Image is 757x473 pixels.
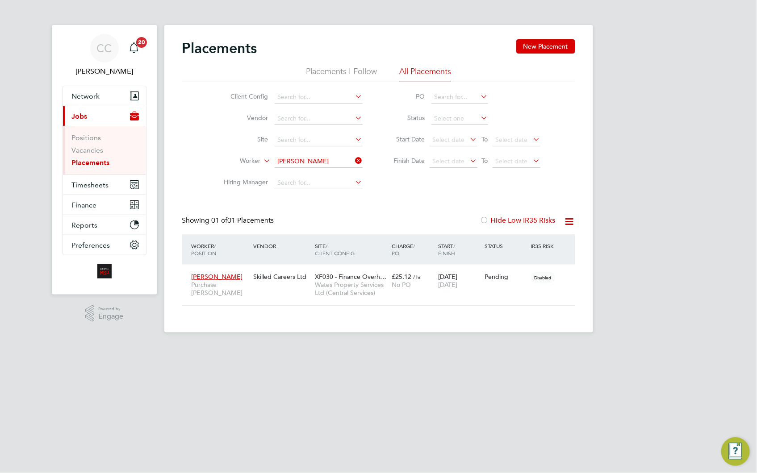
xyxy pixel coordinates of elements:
[431,112,488,125] input: Select one
[275,91,363,104] input: Search for...
[72,146,104,154] a: Vacancies
[52,25,157,295] nav: Main navigation
[433,136,465,144] span: Select date
[390,238,436,261] div: Charge
[217,135,268,143] label: Site
[516,39,575,54] button: New Placement
[192,273,243,281] span: [PERSON_NAME]
[385,114,425,122] label: Status
[212,216,228,225] span: 01 of
[85,305,123,322] a: Powered byEngage
[275,155,363,168] input: Search for...
[529,238,560,254] div: IR35 Risk
[72,241,110,249] span: Preferences
[315,273,386,281] span: XF030 - Finance Overh…
[63,175,146,195] button: Timesheets
[98,313,123,320] span: Engage
[72,221,98,229] span: Reports
[63,215,146,235] button: Reports
[392,281,411,289] span: No PO
[385,135,425,143] label: Start Date
[480,216,556,225] label: Hide Low IR35 Risks
[721,437,750,466] button: Engage Resource Center
[192,281,249,297] span: Purchase [PERSON_NAME]
[182,39,257,57] h2: Placements
[212,216,274,225] span: 01 Placements
[97,42,112,54] span: CC
[72,133,101,142] a: Positions
[63,106,146,126] button: Jobs
[63,86,146,106] button: Network
[438,242,455,257] span: / Finish
[182,216,276,225] div: Showing
[496,157,528,165] span: Select date
[97,264,112,278] img: alliancemsp-logo-retina.png
[63,235,146,255] button: Preferences
[438,281,457,289] span: [DATE]
[217,114,268,122] label: Vendor
[63,264,146,278] a: Go to home page
[63,195,146,215] button: Finance
[217,92,268,100] label: Client Config
[385,92,425,100] label: PO
[392,273,412,281] span: £25.12
[251,268,313,285] div: Skilled Careers Ltd
[192,242,217,257] span: / Position
[431,91,488,104] input: Search for...
[496,136,528,144] span: Select date
[63,126,146,174] div: Jobs
[275,134,363,146] input: Search for...
[72,92,100,100] span: Network
[63,34,146,77] a: CC[PERSON_NAME]
[72,112,88,120] span: Jobs
[251,238,313,254] div: Vendor
[209,157,261,166] label: Worker
[275,177,363,189] input: Search for...
[275,112,363,125] input: Search for...
[482,238,529,254] div: Status
[189,238,251,261] div: Worker
[63,66,146,77] span: Claire Compton
[399,66,451,82] li: All Placements
[217,178,268,186] label: Hiring Manager
[392,242,415,257] span: / PO
[125,34,143,62] a: 20
[313,238,390,261] div: Site
[433,157,465,165] span: Select date
[479,155,491,166] span: To
[485,273,527,281] div: Pending
[315,242,355,257] span: / Client Config
[98,305,123,313] span: Powered by
[436,238,482,261] div: Start
[72,201,97,209] span: Finance
[436,268,482,293] div: [DATE]
[306,66,377,82] li: Placements I Follow
[72,181,109,189] span: Timesheets
[414,274,421,280] span: / hr
[385,157,425,165] label: Finish Date
[479,133,491,145] span: To
[189,268,575,275] a: [PERSON_NAME]Purchase [PERSON_NAME]Skilled Careers LtdXF030 - Finance Overh…Wates Property Servic...
[531,272,555,283] span: Disabled
[315,281,388,297] span: Wates Property Services Ltd (Central Services)
[136,37,147,48] span: 20
[72,158,110,167] a: Placements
